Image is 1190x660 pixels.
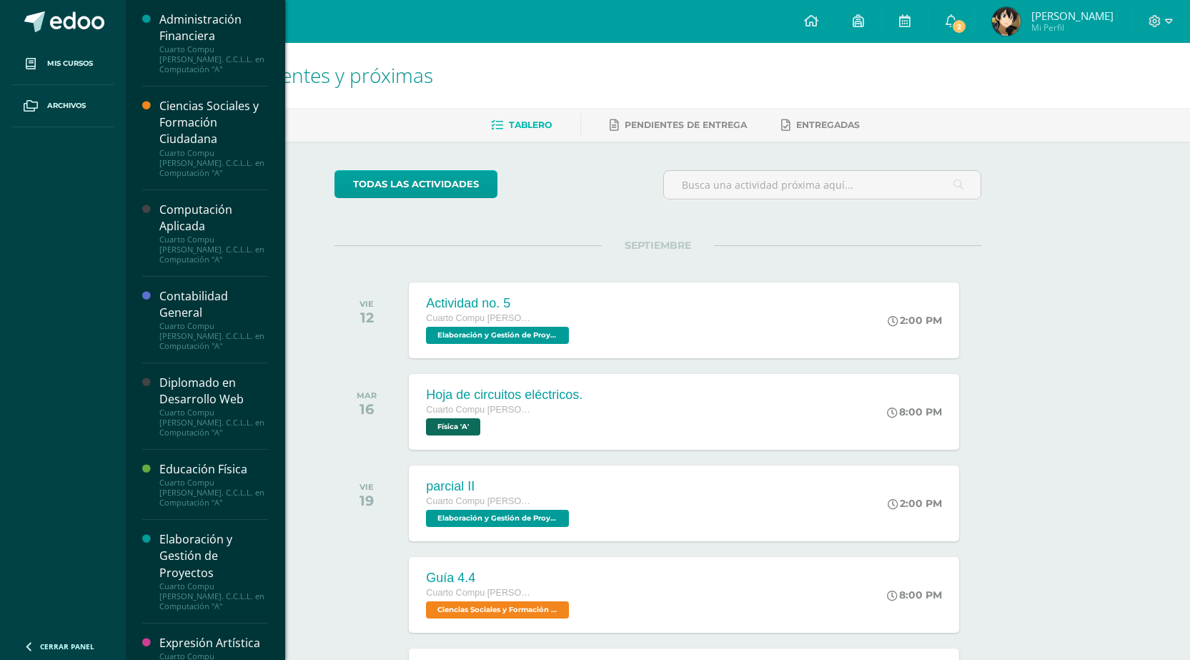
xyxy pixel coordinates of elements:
[159,375,268,438] a: Diplomado en Desarrollo WebCuarto Compu [PERSON_NAME]. C.C.L.L. en Computación "A"
[159,98,268,177] a: Ciencias Sociales y Formación CiudadanaCuarto Compu [PERSON_NAME]. C.C.L.L. en Computación "A"
[159,375,268,408] div: Diplomado en Desarrollo Web
[426,510,569,527] span: Elaboración y Gestión de Proyectos 'A'
[159,321,268,351] div: Cuarto Compu [PERSON_NAME]. C.C.L.L. en Computación "A"
[887,588,942,601] div: 8:00 PM
[159,581,268,611] div: Cuarto Compu [PERSON_NAME]. C.C.L.L. en Computación "A"
[159,461,268,478] div: Educación Física
[357,390,377,400] div: MAR
[1031,21,1114,34] span: Mi Perfil
[426,327,569,344] span: Elaboración y Gestión de Proyectos 'A'
[159,288,268,351] a: Contabilidad GeneralCuarto Compu [PERSON_NAME]. C.C.L.L. en Computación "A"
[159,202,268,235] div: Computación Aplicada
[159,288,268,321] div: Contabilidad General
[781,114,860,137] a: Entregadas
[992,7,1021,36] img: 503313916e54b9a26036efafcfb45ce7.png
[159,408,268,438] div: Cuarto Compu [PERSON_NAME]. C.C.L.L. en Computación "A"
[11,43,114,85] a: Mis cursos
[426,496,533,506] span: Cuarto Compu [PERSON_NAME]. C.C.L.L. en Computación
[159,148,268,178] div: Cuarto Compu [PERSON_NAME]. C.C.L.L. en Computación "A"
[426,479,572,494] div: parcial II
[360,492,374,509] div: 19
[491,114,552,137] a: Tablero
[664,171,981,199] input: Busca una actividad próxima aquí...
[334,170,497,198] a: todas las Actividades
[159,11,268,44] div: Administración Financiera
[47,100,86,112] span: Archivos
[426,418,480,435] span: Física 'A'
[610,114,747,137] a: Pendientes de entrega
[796,119,860,130] span: Entregadas
[159,44,268,74] div: Cuarto Compu [PERSON_NAME]. C.C.L.L. en Computación "A"
[40,641,94,651] span: Cerrar panel
[143,61,433,89] span: Actividades recientes y próximas
[47,58,93,69] span: Mis cursos
[159,202,268,265] a: Computación AplicadaCuarto Compu [PERSON_NAME]. C.C.L.L. en Computación "A"
[159,478,268,508] div: Cuarto Compu [PERSON_NAME]. C.C.L.L. en Computación "A"
[159,11,268,74] a: Administración FinancieraCuarto Compu [PERSON_NAME]. C.C.L.L. en Computación "A"
[159,461,268,508] a: Educación FísicaCuarto Compu [PERSON_NAME]. C.C.L.L. en Computación "A"
[159,531,268,581] div: Elaboración y Gestión de Proyectos
[426,571,572,586] div: Guía 4.4
[357,400,377,418] div: 16
[426,405,533,415] span: Cuarto Compu [PERSON_NAME]. C.C.L.L. en Computación
[1031,9,1114,23] span: [PERSON_NAME]
[360,482,374,492] div: VIE
[888,314,942,327] div: 2:00 PM
[11,85,114,127] a: Archivos
[360,299,374,309] div: VIE
[887,405,942,418] div: 8:00 PM
[159,635,268,651] div: Expresión Artística
[625,119,747,130] span: Pendientes de entrega
[951,19,967,34] span: 2
[426,388,582,403] div: Hoja de circuitos eléctricos.
[426,313,533,323] span: Cuarto Compu [PERSON_NAME]. C.C.L.L. en Computación
[426,601,569,619] span: Ciencias Sociales y Formación Ciudadana 'A'
[888,497,942,510] div: 2:00 PM
[426,588,533,598] span: Cuarto Compu [PERSON_NAME]. C.C.L.L. en Computación
[159,235,268,265] div: Cuarto Compu [PERSON_NAME]. C.C.L.L. en Computación "A"
[360,309,374,326] div: 12
[159,98,268,147] div: Ciencias Sociales y Formación Ciudadana
[426,296,572,311] div: Actividad no. 5
[602,239,714,252] span: SEPTIEMBRE
[509,119,552,130] span: Tablero
[159,531,268,611] a: Elaboración y Gestión de ProyectosCuarto Compu [PERSON_NAME]. C.C.L.L. en Computación "A"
